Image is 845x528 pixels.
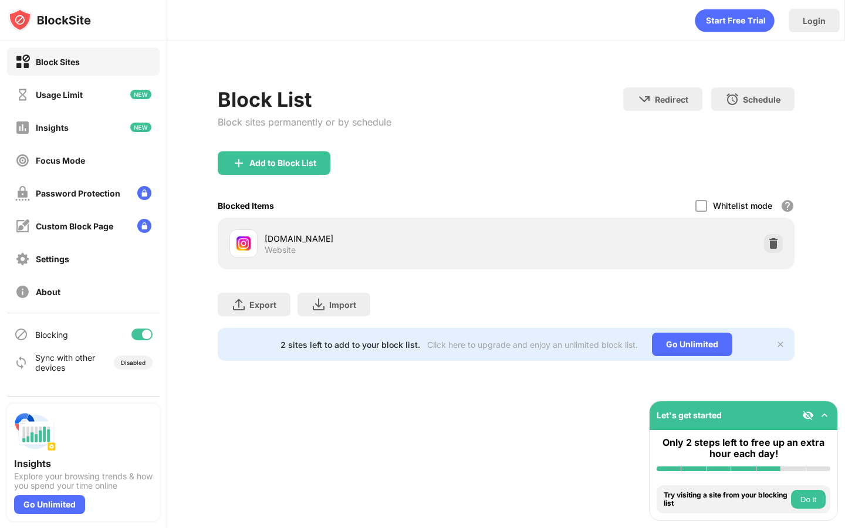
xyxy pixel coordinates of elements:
div: [DOMAIN_NAME] [265,232,506,245]
div: Whitelist mode [713,201,772,211]
div: Blocking [35,330,68,340]
div: Insights [36,123,69,133]
img: new-icon.svg [130,123,151,132]
img: x-button.svg [776,340,785,349]
div: Block List [218,87,391,111]
div: Go Unlimited [652,333,732,356]
img: push-insights.svg [14,411,56,453]
div: Settings [36,254,69,264]
div: Go Unlimited [14,495,85,514]
div: Login [803,16,826,26]
div: Click here to upgrade and enjoy an unlimited block list. [427,340,638,350]
img: sync-icon.svg [14,356,28,370]
div: 2 sites left to add to your block list. [280,340,420,350]
img: favicons [236,236,251,251]
img: about-off.svg [15,285,30,299]
img: time-usage-off.svg [15,87,30,102]
div: Blocked Items [218,201,274,211]
div: Insights [14,458,153,469]
img: lock-menu.svg [137,186,151,200]
div: Only 2 steps left to free up an extra hour each day! [657,437,830,459]
div: About [36,287,60,297]
button: Do it [791,490,826,509]
div: Custom Block Page [36,221,113,231]
div: animation [695,9,775,32]
div: Explore your browsing trends & how you spend your time online [14,472,153,490]
div: Sync with other devices [35,353,96,373]
img: settings-off.svg [15,252,30,266]
div: Try visiting a site from your blocking list [664,491,788,508]
div: Website [265,245,296,255]
div: Password Protection [36,188,120,198]
img: logo-blocksite.svg [8,8,91,32]
div: Focus Mode [36,155,85,165]
img: password-protection-off.svg [15,186,30,201]
img: blocking-icon.svg [14,327,28,341]
div: Block Sites [36,57,80,67]
div: Block sites permanently or by schedule [218,116,391,128]
div: Export [249,300,276,310]
div: Import [329,300,356,310]
div: Usage Limit [36,90,83,100]
img: lock-menu.svg [137,219,151,233]
div: Add to Block List [249,158,316,168]
div: Schedule [743,94,780,104]
img: block-on.svg [15,55,30,69]
img: omni-setup-toggle.svg [819,409,830,421]
div: Let's get started [657,410,722,420]
img: insights-off.svg [15,120,30,135]
img: focus-off.svg [15,153,30,168]
img: eye-not-visible.svg [802,409,814,421]
div: Redirect [655,94,688,104]
div: Disabled [121,359,146,366]
img: new-icon.svg [130,90,151,99]
img: customize-block-page-off.svg [15,219,30,233]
